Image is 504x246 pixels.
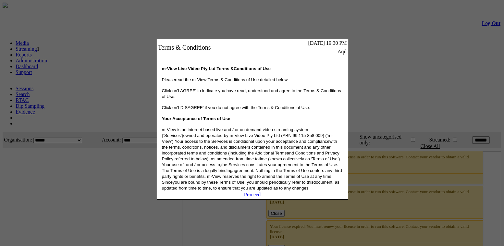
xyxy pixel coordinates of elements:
span: Click on'I DISAGREE' if you do not agree with the Terms & Conditions of Use. [162,105,310,110]
a: Proceed [244,192,261,197]
span: m-View is an internet based live and / or on demand video streaming system (‘Services’)owned and ... [162,127,342,191]
td: Aqil [267,48,347,55]
div: Terms & Conditions [158,44,266,51]
span: Pleaseread the m-View Terms & Conditions of Use detailed below. [162,77,289,82]
span: m-View Live Video Pty Ltd Terms &Conditions of Use [162,66,271,71]
span: Click on'I AGREE' to indicate you have read, understood and agree to the Terms & Conditions of Use. [162,88,341,99]
td: [DATE] 19:30 PM [267,40,347,46]
span: Your Acceptance of Terms of Use [162,116,230,121]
